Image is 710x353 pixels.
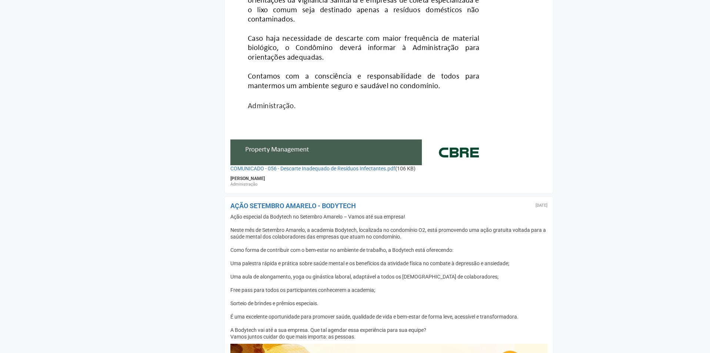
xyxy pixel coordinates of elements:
div: [PERSON_NAME] [230,176,548,182]
div: Quarta-feira, 10 de setembro de 2025 às 19:06 [536,203,547,208]
div: Ação especial da Bodytech no Setembro Amarelo – Vamos até sua empresa! Neste mês de Setembro Amar... [230,213,548,340]
div: Administração [230,182,548,187]
a: AÇÃO SETEMBRO AMARELO - BODYTECH [230,202,356,210]
div: (106 KB) [230,165,548,172]
a: COMUNICADO - 056 - Descarte Inadequado de Resíduos Infectantes.pdf [230,166,395,171]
